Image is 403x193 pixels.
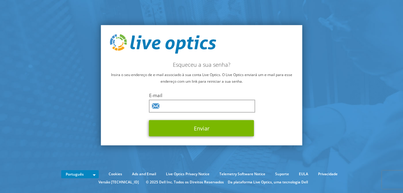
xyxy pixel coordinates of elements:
[110,61,293,68] h2: Esqueceu a sua senha?
[314,171,342,177] a: Privacidade
[271,171,293,177] a: Suporte
[110,34,216,54] img: live_optics_svg.svg
[215,171,270,177] a: Telemetry Software Notice
[161,171,214,177] a: Live Optics Privacy Notice
[228,179,308,185] li: Da plataforma Live Optics, uma tecnologia Dell
[104,171,127,177] a: Cookies
[294,171,313,177] a: EULA
[149,92,254,98] label: E-mail
[149,120,254,136] button: Enviar
[143,179,227,185] li: © 2025 Dell Inc. Todos os Direitos Reservados
[95,179,142,185] li: Versão [TECHNICAL_ID]
[110,72,293,85] p: Insira o seu endereço de e-mail associado à sua conta Live Optics. O Live Optics enviará um e-mai...
[128,171,161,177] a: Ads and Email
